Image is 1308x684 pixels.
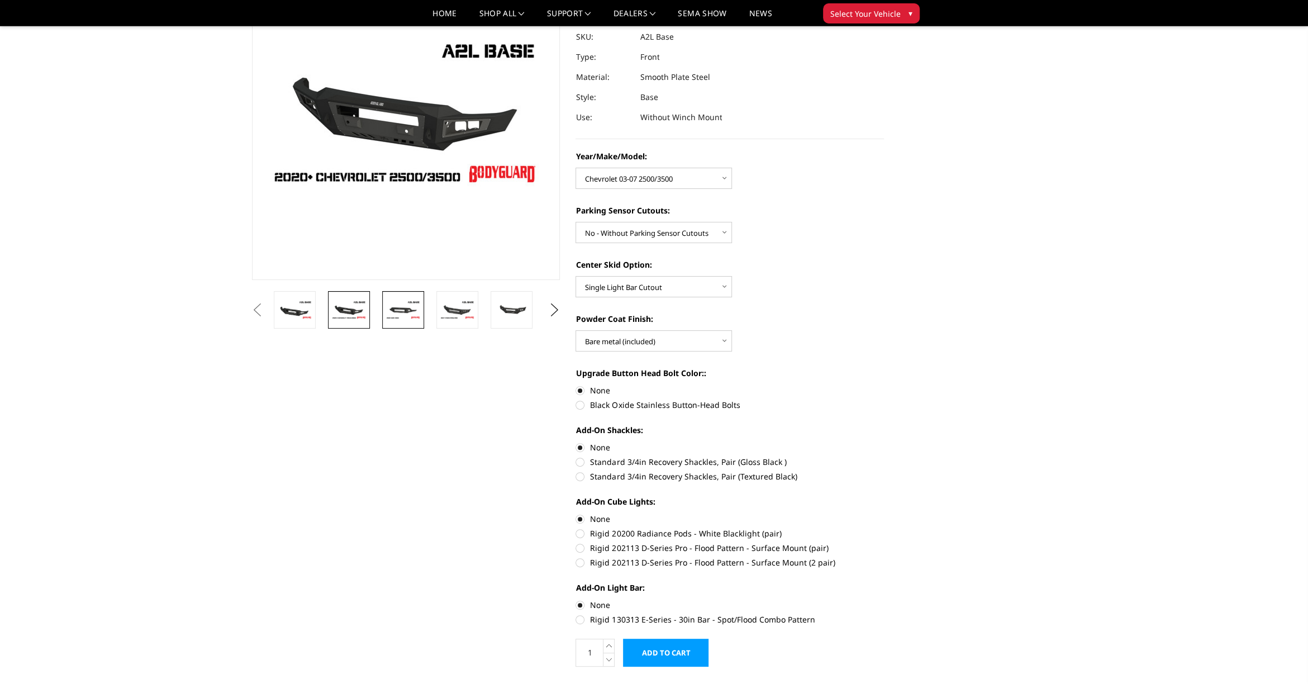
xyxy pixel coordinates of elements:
dt: Use: [575,107,631,127]
a: Support [547,9,591,26]
label: None [575,513,884,525]
button: Next [546,302,563,319]
dd: Smooth Plate Steel [640,67,710,87]
dd: Base [640,87,658,107]
img: A2L Series - Base Front Bumper (Non Winch) [386,300,421,320]
span: Select Your Vehicle [830,8,901,20]
a: Home [432,9,456,26]
label: Rigid 202113 D-Series Pro - Flood Pattern - Surface Mount (pair) [575,542,884,554]
label: Powder Coat Finish: [575,313,884,325]
label: None [575,599,884,611]
dt: Type: [575,47,631,67]
label: Rigid 20200 Radiance Pods - White Blacklight (pair) [575,528,884,539]
label: Center Skid Option: [575,259,884,270]
img: A2L Series - Base Front Bumper (Non Winch) [440,300,475,320]
input: Add to Cart [623,639,708,667]
a: shop all [479,9,525,26]
label: Upgrade Button Head Bolt Color:: [575,367,884,379]
label: Black Oxide Stainless Button-Head Bolts [575,399,884,411]
dt: Material: [575,67,631,87]
a: SEMA Show [678,9,726,26]
label: Standard 3/4in Recovery Shackles, Pair (Textured Black) [575,471,884,482]
a: News [749,9,772,26]
label: Rigid 130313 E-Series - 30in Bar - Spot/Flood Combo Pattern [575,614,884,625]
label: None [575,441,884,453]
dt: SKU: [575,27,631,47]
img: A2L Series - Base Front Bumper (Non Winch) [277,300,312,320]
dd: Without Winch Mount [640,107,722,127]
label: Rigid 202113 D-Series Pro - Flood Pattern - Surface Mount (2 pair) [575,557,884,568]
label: None [575,384,884,396]
label: Add-On Shackles: [575,424,884,436]
label: Year/Make/Model: [575,150,884,162]
label: Parking Sensor Cutouts: [575,205,884,216]
img: A2L Series - Base Front Bumper (Non Winch) [331,300,367,320]
img: A2L Series - Base Front Bumper (Non Winch) [494,302,529,318]
button: Previous [249,302,266,319]
button: Select Your Vehicle [823,3,920,23]
label: Add-On Light Bar: [575,582,884,593]
label: Standard 3/4in Recovery Shackles, Pair (Gloss Black ) [575,456,884,468]
dt: Style: [575,87,631,107]
dd: A2L Base [640,27,673,47]
a: Dealers [613,9,656,26]
span: ▾ [909,7,912,19]
label: Add-On Cube Lights: [575,496,884,507]
dd: Front [640,47,659,67]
